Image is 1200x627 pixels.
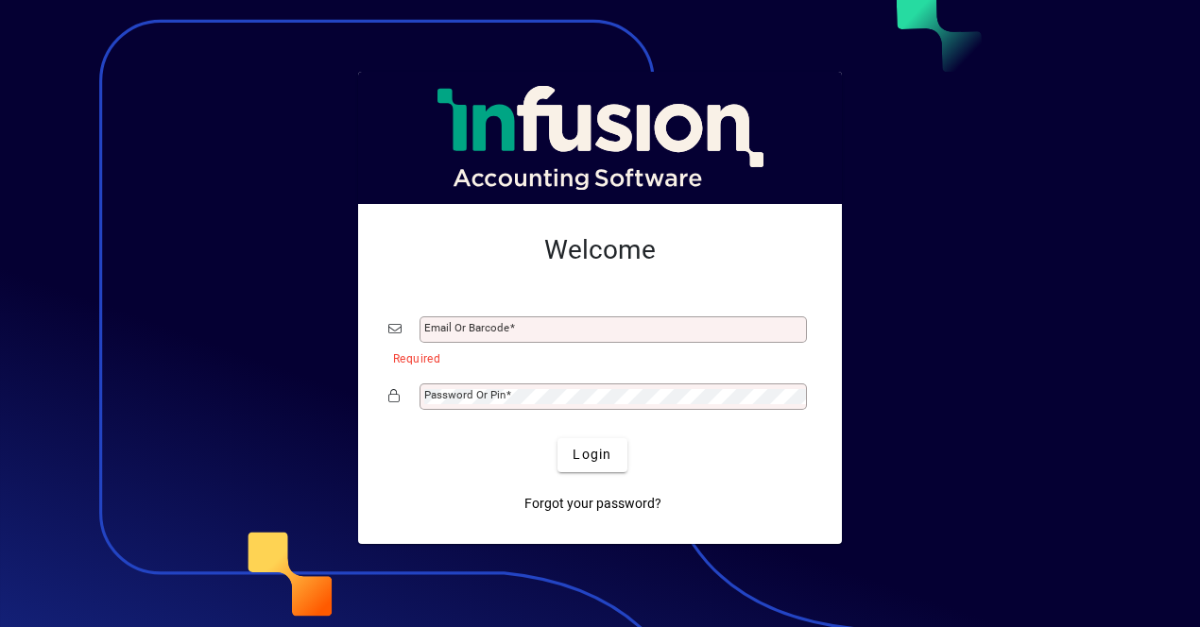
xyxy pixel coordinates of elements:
[557,438,626,472] button: Login
[573,445,611,465] span: Login
[517,487,669,521] a: Forgot your password?
[388,234,812,266] h2: Welcome
[424,388,506,401] mat-label: Password or Pin
[524,494,661,514] span: Forgot your password?
[424,321,509,334] mat-label: Email or Barcode
[393,347,797,367] mat-error: Required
